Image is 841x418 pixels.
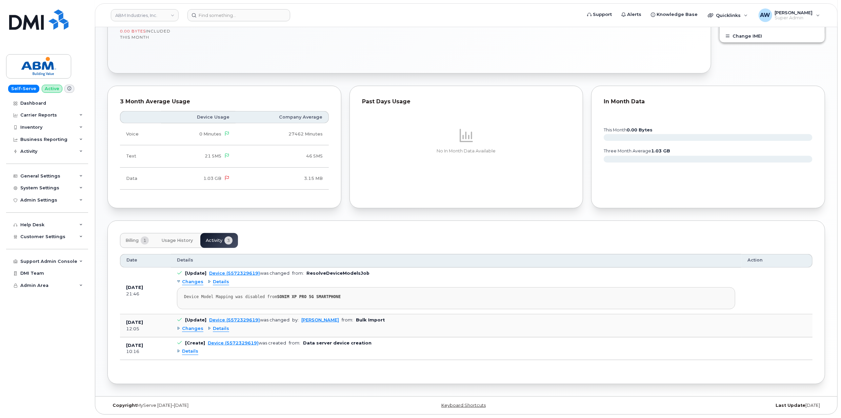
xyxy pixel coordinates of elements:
[604,98,813,105] div: In Month Data
[126,291,165,297] div: 21:46
[720,30,825,42] button: Change IMEI
[289,340,300,346] span: from:
[185,317,206,322] b: [Update]
[182,348,198,355] span: Details
[586,403,825,408] div: [DATE]
[617,8,646,21] a: Alerts
[213,279,229,285] span: Details
[120,29,146,34] span: 0.00 Bytes
[205,153,221,159] span: 21 SMS
[120,168,161,190] td: Data
[120,98,329,105] div: 3 Month Average Usage
[603,127,653,132] text: this month
[236,111,329,123] th: Company Average
[126,349,165,355] div: 10:16
[182,279,203,285] span: Changes
[187,9,290,21] input: Find something...
[182,326,203,332] span: Changes
[356,317,385,322] b: Bulk Import
[209,317,289,322] div: was changed
[120,145,161,167] td: Text
[651,148,670,153] tspan: 1.03 GB
[303,340,372,346] b: Data server device creation
[126,343,143,348] b: [DATE]
[775,10,813,15] span: [PERSON_NAME]
[236,145,329,167] td: 46 SMS
[120,28,171,40] span: included this month
[441,403,486,408] a: Keyboard Shortcuts
[113,403,137,408] strong: Copyright
[301,317,339,322] a: [PERSON_NAME]
[120,123,161,145] td: Voice
[593,11,612,18] span: Support
[657,11,698,18] span: Knowledge Base
[627,11,641,18] span: Alerts
[126,285,143,290] b: [DATE]
[199,131,221,137] span: 0 Minutes
[208,340,286,346] div: was created
[776,403,805,408] strong: Last Update
[760,11,770,19] span: AW
[582,8,617,21] a: Support
[208,340,259,346] a: Device (5572329619)
[277,294,341,299] strong: SONIM XP PRO 5G SMARTPHONE
[161,111,236,123] th: Device Usage
[111,9,179,21] a: ABM Industries, Inc.
[177,257,193,263] span: Details
[292,271,304,276] span: from:
[213,326,229,332] span: Details
[362,148,571,154] p: No In Month Data Available
[716,13,741,18] span: Quicklinks
[754,8,825,22] div: Alyssa Wagner
[342,317,353,322] span: from:
[209,317,260,322] a: Device (5572329619)
[306,271,369,276] b: ResolveDeviceModelsJob
[126,326,165,332] div: 12:05
[741,254,813,268] th: Action
[125,238,139,243] span: Billing
[292,317,299,322] span: by:
[236,168,329,190] td: 3.15 MB
[646,8,702,21] a: Knowledge Base
[627,127,653,132] tspan: 0.00 Bytes
[603,148,670,153] text: three month average
[236,123,329,145] td: 27462 Minutes
[185,340,205,346] b: [Create]
[162,238,193,243] span: Usage History
[184,294,728,299] div: Device Model Mapping was disabled from
[126,320,143,325] b: [DATE]
[362,98,571,105] div: Past Days Usage
[107,403,347,408] div: MyServe [DATE]–[DATE]
[703,8,753,22] div: Quicklinks
[126,257,137,263] span: Date
[209,271,260,276] a: Device (5572329619)
[775,15,813,21] span: Super Admin
[203,176,221,181] span: 1.03 GB
[141,236,149,245] span: 1
[185,271,206,276] b: [Update]
[209,271,289,276] div: was changed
